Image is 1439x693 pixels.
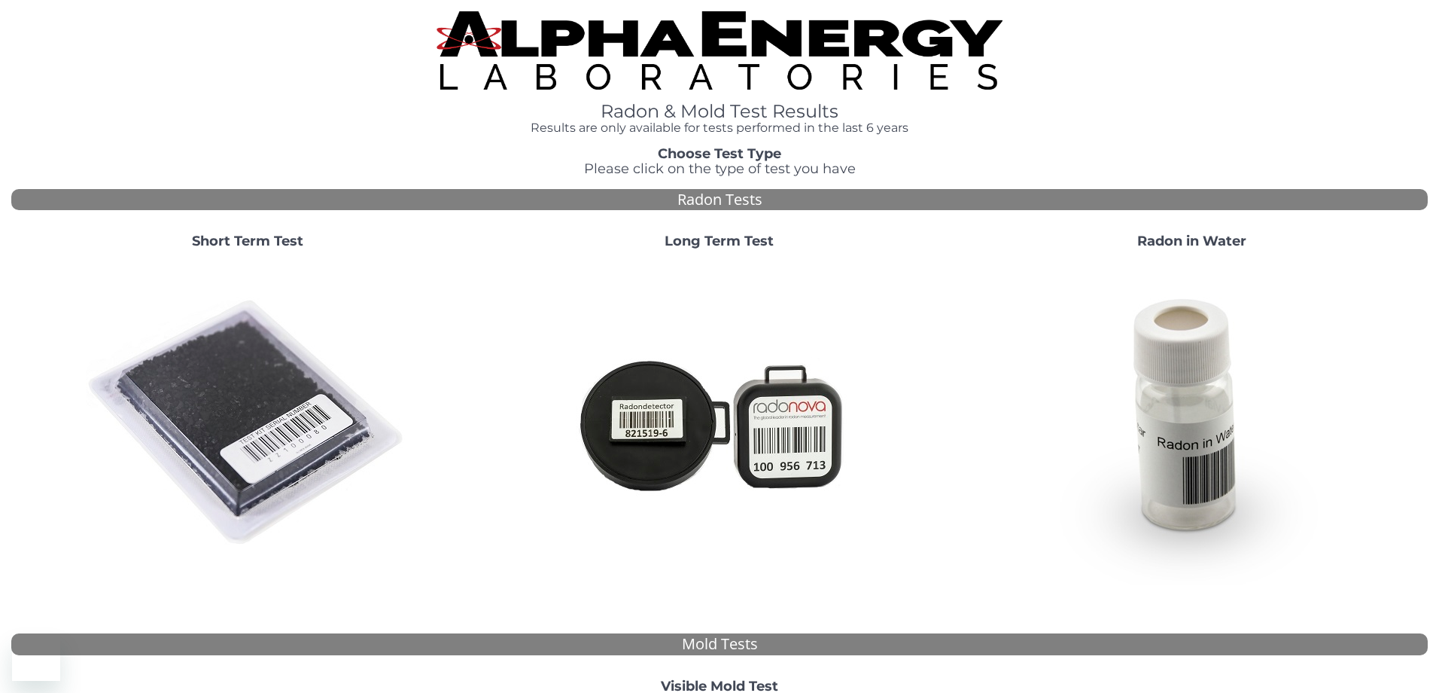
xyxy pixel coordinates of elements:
span: Please click on the type of test you have [584,160,856,177]
div: Mold Tests [11,633,1428,655]
iframe: Button to launch messaging window [12,633,60,681]
h4: Results are only available for tests performed in the last 6 years [437,121,1003,135]
strong: Radon in Water [1137,233,1246,249]
strong: Short Term Test [192,233,303,249]
img: TightCrop.jpg [437,11,1003,90]
strong: Long Term Test [665,233,774,249]
h1: Radon & Mold Test Results [437,102,1003,121]
img: ShortTerm.jpg [86,261,409,585]
div: Radon Tests [11,189,1428,211]
img: Radtrak2vsRadtrak3.jpg [558,261,881,585]
strong: Choose Test Type [658,145,781,162]
img: RadoninWater.jpg [1030,261,1353,585]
